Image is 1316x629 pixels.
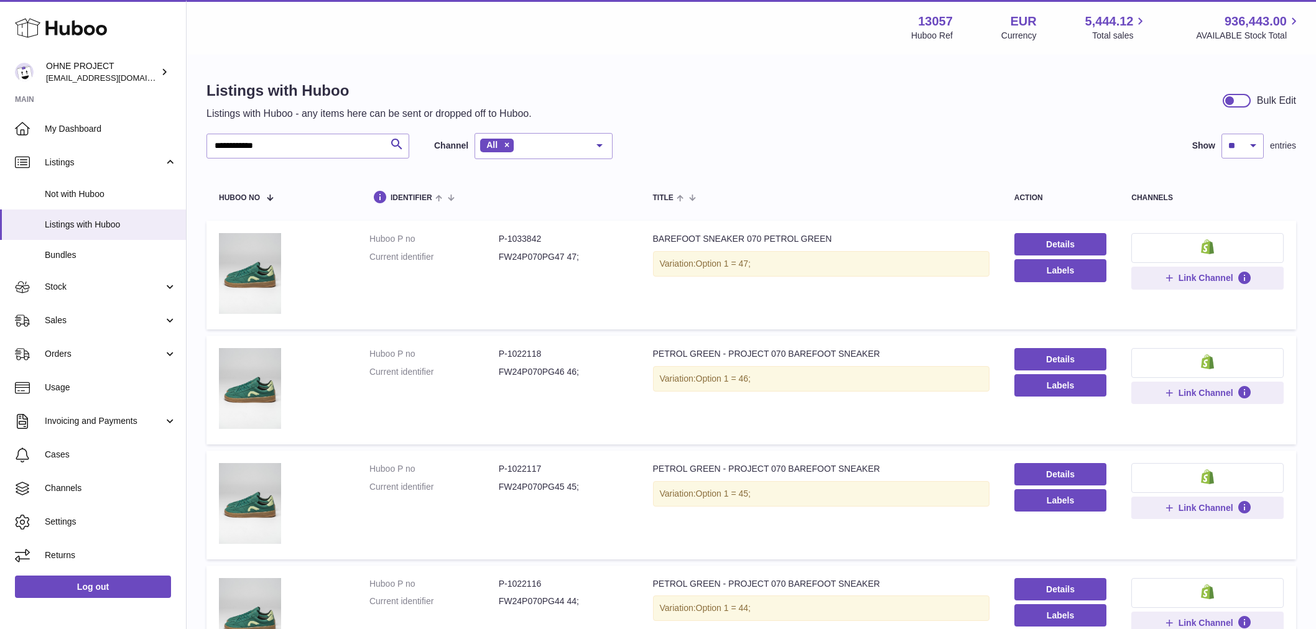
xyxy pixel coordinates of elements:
img: shopify-small.png [1201,584,1214,599]
a: 936,443.00 AVAILABLE Stock Total [1196,13,1301,42]
div: channels [1131,194,1284,202]
span: Option 1 = 44; [696,603,751,613]
span: 5,444.12 [1085,13,1134,30]
div: Variation: [653,251,989,277]
dd: P-1022118 [499,348,628,360]
span: Bundles [45,249,177,261]
span: Usage [45,382,177,393]
div: Variation: [653,595,989,621]
a: Details [1014,578,1107,600]
dt: Huboo P no [369,463,499,475]
img: internalAdmin-13057@internal.huboo.com [15,63,34,81]
span: Returns [45,549,177,561]
div: Bulk Edit [1257,94,1296,108]
img: PETROL GREEN - PROJECT 070 BAREFOOT SNEAKER [219,463,281,544]
a: Log out [15,576,171,598]
strong: EUR [1010,13,1036,30]
span: Huboo no [219,194,260,202]
dd: P-1033842 [499,233,628,245]
dd: FW24P070PG47 47; [499,251,628,263]
button: Labels [1014,259,1107,282]
span: Invoicing and Payments [45,415,164,427]
button: Link Channel [1131,267,1284,289]
dt: Current identifier [369,481,499,493]
dd: FW24P070PG44 44; [499,595,628,607]
strong: 13057 [918,13,953,30]
a: Details [1014,463,1107,485]
h1: Listings with Huboo [206,81,532,101]
span: Sales [45,314,164,326]
a: Details [1014,233,1107,255]
div: PETROL GREEN - PROJECT 070 BAREFOOT SNEAKER [653,463,989,475]
span: Option 1 = 47; [696,259,751,269]
span: Link Channel [1179,387,1233,398]
span: identifier [391,194,432,202]
button: Labels [1014,489,1107,512]
button: Labels [1014,374,1107,397]
div: Currency [1001,30,1037,42]
span: Link Channel [1179,617,1233,628]
span: Option 1 = 45; [696,489,751,498]
button: Labels [1014,604,1107,627]
label: Show [1192,140,1215,152]
img: shopify-small.png [1201,469,1214,484]
div: action [1014,194,1107,202]
img: PETROL GREEN - PROJECT 070 BAREFOOT SNEAKER [219,348,281,429]
dt: Huboo P no [369,348,499,360]
dd: FW24P070PG46 46; [499,366,628,378]
span: All [486,140,498,150]
img: shopify-small.png [1201,239,1214,254]
dt: Current identifier [369,366,499,378]
dt: Huboo P no [369,233,499,245]
div: Variation: [653,366,989,392]
img: BAREFOOT SNEAKER 070 PETROL GREEN [219,233,281,314]
div: Huboo Ref [911,30,953,42]
span: [EMAIL_ADDRESS][DOMAIN_NAME] [46,73,183,83]
span: Cases [45,449,177,461]
span: entries [1270,140,1296,152]
img: shopify-small.png [1201,354,1214,369]
span: Listings [45,157,164,168]
span: Listings with Huboo [45,219,177,231]
p: Listings with Huboo - any items here can be sent or dropped off to Huboo. [206,107,532,121]
span: My Dashboard [45,123,177,135]
dt: Current identifier [369,251,499,263]
span: Channels [45,482,177,494]
span: AVAILABLE Stock Total [1196,30,1301,42]
label: Channel [434,140,468,152]
button: Link Channel [1131,382,1284,404]
span: Link Channel [1179,272,1233,283]
div: Variation: [653,481,989,507]
button: Link Channel [1131,497,1284,519]
div: BAREFOOT SNEAKER 070 PETROL GREEN [653,233,989,245]
span: Settings [45,516,177,528]
span: Total sales [1092,30,1147,42]
span: title [653,194,674,202]
span: Stock [45,281,164,293]
dt: Huboo P no [369,578,499,590]
span: Orders [45,348,164,360]
span: 936,443.00 [1225,13,1287,30]
span: Option 1 = 46; [696,374,751,383]
dd: FW24P070PG45 45; [499,481,628,493]
a: Details [1014,348,1107,370]
span: Not with Huboo [45,188,177,200]
a: 5,444.12 Total sales [1085,13,1148,42]
dd: P-1022116 [499,578,628,590]
div: PETROL GREEN - PROJECT 070 BAREFOOT SNEAKER [653,348,989,360]
div: PETROL GREEN - PROJECT 070 BAREFOOT SNEAKER [653,578,989,590]
dd: P-1022117 [499,463,628,475]
span: Link Channel [1179,502,1233,513]
div: OHNE PROJECT [46,60,158,84]
dt: Current identifier [369,595,499,607]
